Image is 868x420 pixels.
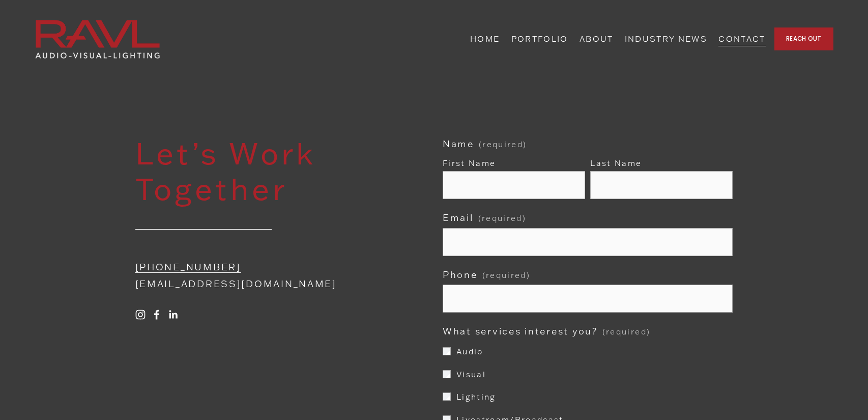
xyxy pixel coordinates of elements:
[625,31,707,47] a: INDUSTRY NEWS
[478,211,526,225] span: (required)
[135,134,326,208] span: Let’s Work Together
[602,324,650,339] span: (required)
[443,156,585,171] div: First Name
[590,156,733,171] div: Last Name
[152,310,162,320] a: Facebook
[443,393,451,401] input: Lighting
[135,259,374,292] p: [EMAIL_ADDRESS][DOMAIN_NAME]
[482,271,530,279] span: (required)
[443,323,598,340] span: What services interest you?
[456,367,486,381] span: Visual
[135,310,146,320] a: Instagram
[470,31,500,47] a: HOME
[456,389,496,404] span: Lighting
[168,310,178,320] a: LinkedIn
[443,347,451,355] input: Audio
[443,266,478,283] span: Phone
[718,31,765,47] a: CONTACT
[135,261,241,273] a: [PHONE_NUMBER]
[443,209,474,226] span: Email
[580,31,614,47] a: ABOUT
[774,27,833,50] a: REACH OUT
[443,370,451,378] input: Visual
[443,135,474,152] span: Name
[479,141,527,149] span: (required)
[456,344,483,358] span: Audio
[35,19,160,59] img: RAVL | Sound, Video, Lighting &amp; IT Services for Events, Los Angeles
[511,31,568,47] a: PORTFOLIO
